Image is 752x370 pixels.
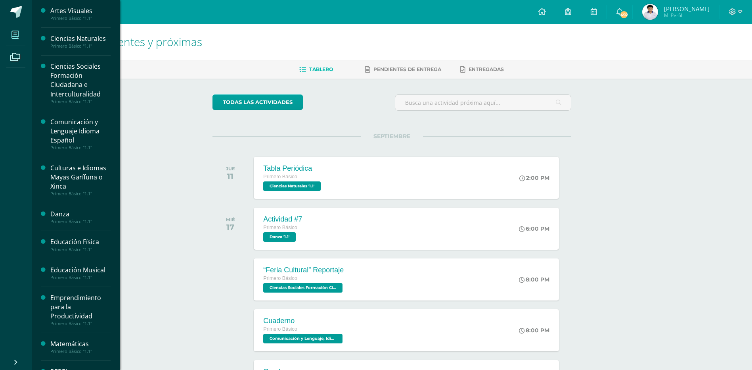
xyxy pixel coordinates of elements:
[263,317,344,325] div: Cuaderno
[50,321,111,326] div: Primero Básico "1.1"
[664,5,710,13] span: [PERSON_NAME]
[469,66,504,72] span: Entregadas
[642,4,658,20] img: 14135a96366ec6b35afe806c572dd688.png
[263,326,297,332] span: Primero Básico
[50,6,111,21] a: Artes VisualesPrimero Básico "1.1"
[263,276,297,281] span: Primero Básico
[365,63,441,76] a: Pendientes de entrega
[263,164,323,173] div: Tabla Periódica
[519,276,549,283] div: 8:00 PM
[50,99,111,104] div: Primero Básico "1.1"
[50,15,111,21] div: Primero Básico "1.1"
[50,293,111,326] a: Emprendimiento para la ProductividadPrimero Básico "1.1"
[50,62,111,98] div: Ciencias Sociales Formación Ciudadana e Interculturalidad
[519,174,549,181] div: 2:00 PM
[50,293,111,321] div: Emprendimiento para la Productividad
[50,237,111,252] a: Educación FísicaPrimero Básico "1.1"
[50,43,111,49] div: Primero Básico "1.1"
[299,63,333,76] a: Tablero
[263,266,344,274] div: “Feria Cultural” Reportaje
[50,6,111,15] div: Artes Visuales
[361,133,423,140] span: SEPTIEMBRE
[263,232,296,242] span: Danza '1.1'
[212,94,303,110] a: todas las Actividades
[50,145,111,150] div: Primero Básico "1.1"
[519,225,549,232] div: 6:00 PM
[395,95,571,110] input: Busca una actividad próxima aquí...
[263,225,297,230] span: Primero Básico
[41,34,202,49] span: Actividades recientes y próximas
[50,266,111,280] a: Educación MusicalPrimero Básico "1.1"
[226,222,235,232] div: 17
[50,247,111,252] div: Primero Básico "1.1"
[263,174,297,179] span: Primero Básico
[226,166,235,172] div: JUE
[50,118,111,150] a: Comunicación y Lenguaje Idioma EspañolPrimero Básico "1.1"
[50,164,111,197] a: Culturas e Idiomas Mayas Garífuna o XincaPrimero Básico "1.1"
[50,34,111,43] div: Ciencias Naturales
[460,63,504,76] a: Entregadas
[50,118,111,145] div: Comunicación y Lenguaje Idioma Español
[50,237,111,247] div: Educación Física
[50,219,111,224] div: Primero Básico "1.1"
[263,334,343,343] span: Comunicación y Lenguaje, Idioma Extranjero 'Inglés Avanzado'
[226,172,235,181] div: 11
[50,34,111,49] a: Ciencias NaturalesPrimero Básico "1.1"
[50,164,111,191] div: Culturas e Idiomas Mayas Garífuna o Xinca
[373,66,441,72] span: Pendientes de entrega
[50,349,111,354] div: Primero Básico "1.1"
[50,339,111,349] div: Matemáticas
[50,191,111,197] div: Primero Básico "1.1"
[263,283,343,293] span: Ciencias Sociales Formación Ciudadana e Interculturalidad '1.1'
[50,62,111,104] a: Ciencias Sociales Formación Ciudadana e InterculturalidadPrimero Básico "1.1"
[620,10,628,19] span: 492
[50,339,111,354] a: MatemáticasPrimero Básico "1.1"
[50,266,111,275] div: Educación Musical
[664,12,710,19] span: Mi Perfil
[309,66,333,72] span: Tablero
[50,275,111,280] div: Primero Básico "1.1"
[263,215,302,224] div: Actividad #7
[50,210,111,219] div: Danza
[519,327,549,334] div: 8:00 PM
[226,217,235,222] div: MIÉ
[263,181,321,191] span: Ciencias Naturales '1.1'
[50,210,111,224] a: DanzaPrimero Básico "1.1"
